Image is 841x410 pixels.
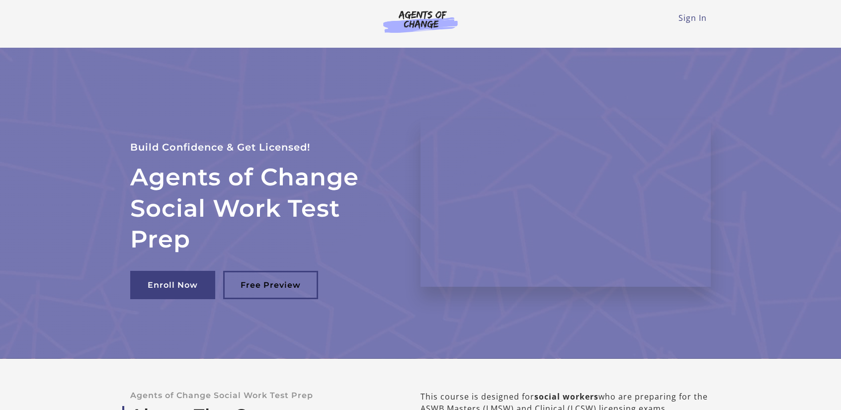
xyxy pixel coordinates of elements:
h2: Agents of Change Social Work Test Prep [130,162,397,254]
a: Sign In [678,12,707,23]
p: Agents of Change Social Work Test Prep [130,391,389,400]
img: Agents of Change Logo [373,10,468,33]
p: Build Confidence & Get Licensed! [130,139,397,156]
b: social workers [534,391,598,402]
a: Free Preview [223,271,318,299]
a: Enroll Now [130,271,215,299]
